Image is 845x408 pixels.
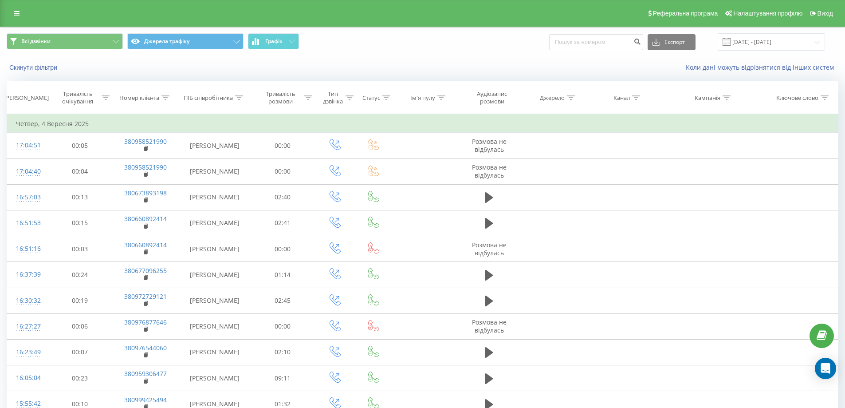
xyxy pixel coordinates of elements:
[124,241,167,249] a: 380660892414
[179,236,251,262] td: [PERSON_NAME]
[7,63,62,71] button: Скинути фільтри
[179,365,251,391] td: [PERSON_NAME]
[472,137,507,154] span: Розмова не відбулась
[16,292,39,309] div: 16:30:32
[251,133,315,158] td: 00:00
[179,339,251,365] td: [PERSON_NAME]
[48,236,112,262] td: 00:03
[251,158,315,184] td: 00:00
[119,94,159,102] div: Номер клієнта
[7,115,838,133] td: Четвер, 4 Вересня 2025
[653,10,718,17] span: Реферальна програма
[7,33,123,49] button: Всі дзвінки
[16,240,39,257] div: 16:51:16
[16,266,39,283] div: 16:37:39
[695,94,720,102] div: Кампанія
[613,94,630,102] div: Канал
[251,262,315,288] td: 01:14
[16,369,39,387] div: 16:05:04
[16,163,39,180] div: 17:04:40
[48,262,112,288] td: 00:24
[251,184,315,210] td: 02:40
[251,210,315,236] td: 02:41
[466,90,518,105] div: Аудіозапис розмови
[16,214,39,232] div: 16:51:53
[4,94,49,102] div: [PERSON_NAME]
[362,94,380,102] div: Статус
[179,288,251,313] td: [PERSON_NAME]
[184,94,233,102] div: ПІБ співробітника
[472,318,507,334] span: Розмова не відбулась
[124,266,167,275] a: 380677096255
[16,137,39,154] div: 17:04:51
[21,38,51,45] span: Всі дзвінки
[540,94,565,102] div: Джерело
[48,339,112,365] td: 00:07
[48,210,112,236] td: 00:15
[48,184,112,210] td: 00:13
[733,10,802,17] span: Налаштування профілю
[251,288,315,313] td: 02:45
[549,34,643,50] input: Пошук за номером
[124,396,167,404] a: 380999425494
[648,34,696,50] button: Експорт
[776,94,818,102] div: Ключове слово
[124,189,167,197] a: 380673893198
[124,292,167,301] a: 380972729121
[179,210,251,236] td: [PERSON_NAME]
[124,137,167,146] a: 380958521990
[179,158,251,184] td: [PERSON_NAME]
[472,163,507,179] span: Розмова не відбулась
[251,313,315,339] td: 00:00
[251,236,315,262] td: 00:00
[179,133,251,158] td: [PERSON_NAME]
[322,90,343,105] div: Тип дзвінка
[48,288,112,313] td: 00:19
[48,133,112,158] td: 00:05
[48,365,112,391] td: 00:23
[16,318,39,335] div: 16:27:27
[48,158,112,184] td: 00:04
[251,365,315,391] td: 09:11
[124,214,167,223] a: 380660892414
[16,189,39,206] div: 16:57:03
[817,10,833,17] span: Вихід
[248,33,299,49] button: Графік
[124,369,167,378] a: 380959306477
[16,344,39,361] div: 16:23:49
[179,184,251,210] td: [PERSON_NAME]
[179,313,251,339] td: [PERSON_NAME]
[124,163,167,171] a: 380958521990
[48,313,112,339] td: 00:06
[265,38,283,44] span: Графік
[259,90,303,105] div: Тривалість розмови
[179,262,251,288] td: [PERSON_NAME]
[686,63,838,71] a: Коли дані можуть відрізнятися вiд інших систем
[472,241,507,257] span: Розмова не відбулась
[815,358,836,379] div: Open Intercom Messenger
[124,318,167,326] a: 380976877646
[127,33,244,49] button: Джерела трафіку
[251,339,315,365] td: 02:10
[56,90,100,105] div: Тривалість очікування
[124,344,167,352] a: 380976544060
[410,94,435,102] div: Ім'я пулу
